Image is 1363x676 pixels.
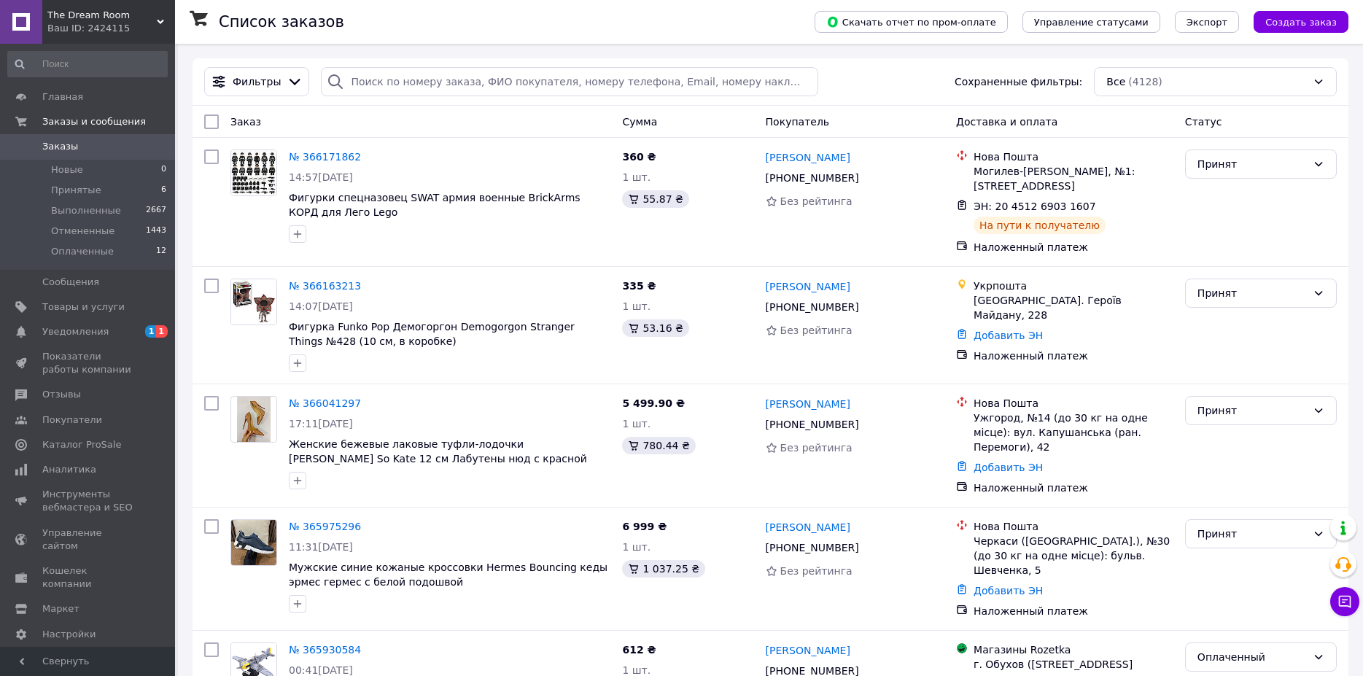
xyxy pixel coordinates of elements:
[766,643,850,658] a: [PERSON_NAME]
[42,488,135,514] span: Инструменты вебмастера и SEO
[321,67,818,96] input: Поиск по номеру заказа, ФИО покупателя, номеру телефона, Email, номеру накладной
[1197,156,1307,172] div: Принят
[42,463,96,476] span: Аналитика
[51,204,121,217] span: Выполненные
[42,90,83,104] span: Главная
[47,22,175,35] div: Ваш ID: 2424115
[974,604,1173,618] div: Наложенный платеж
[974,240,1173,255] div: Наложенный платеж
[289,192,580,218] a: Фигурки спецназовец SWAT армия военные BrickArms КОРД для Лего Lego
[1034,17,1149,28] span: Управление статусами
[51,225,114,238] span: Отмененные
[1197,649,1307,665] div: Оплаченный
[622,418,651,430] span: 1 шт.
[146,204,166,217] span: 2667
[622,280,656,292] span: 335 ₴
[289,321,575,347] a: Фигурка Funko Pop Демогоргон Demogorgon Stranger Things №428 (10 см, в коробке)
[763,537,862,558] div: [PHONE_NUMBER]
[622,541,651,553] span: 1 шт.
[622,560,705,578] div: 1 037.25 ₴
[622,664,651,676] span: 1 шт.
[42,438,121,451] span: Каталог ProSale
[7,51,168,77] input: Поиск
[289,438,587,479] span: Женские бежевые лаковые туфли-лодочки [PERSON_NAME] So Kate 12 см Лабутены нюд с красной подошвой 38
[289,418,353,430] span: 17:11[DATE]
[826,15,996,28] span: Скачать отчет по пром-оплате
[289,644,361,656] a: № 365930584
[763,168,862,188] div: [PHONE_NUMBER]
[1197,285,1307,301] div: Принят
[763,297,862,317] div: [PHONE_NUMBER]
[766,150,850,165] a: [PERSON_NAME]
[622,151,656,163] span: 360 ₴
[974,293,1173,322] div: [GEOGRAPHIC_DATA]. Героїв Майдану, 228
[1265,17,1337,28] span: Создать заказ
[974,201,1096,212] span: ЭН: 20 4512 6903 1607
[47,9,157,22] span: The Dream Room
[230,396,277,443] a: Фото товару
[42,628,96,641] span: Настройки
[974,462,1043,473] a: Добавить ЭН
[622,190,688,208] div: 55.87 ₴
[231,150,276,195] img: Фото товару
[42,115,146,128] span: Заказы и сообщения
[161,163,166,176] span: 0
[1185,116,1222,128] span: Статус
[230,519,277,566] a: Фото товару
[974,279,1173,293] div: Укрпошта
[956,116,1057,128] span: Доставка и оплата
[974,411,1173,454] div: Ужгород, №14 (до 30 кг на одне місце): вул. Капушанська (ран. Перемоги), 42
[780,442,853,454] span: Без рейтинга
[145,325,157,338] span: 1
[42,350,135,376] span: Показатели работы компании
[219,13,344,31] h1: Список заказов
[156,245,166,258] span: 12
[974,396,1173,411] div: Нова Пошта
[780,325,853,336] span: Без рейтинга
[622,644,656,656] span: 612 ₴
[146,225,166,238] span: 1443
[1128,76,1162,88] span: (4128)
[1239,15,1348,27] a: Создать заказ
[42,140,78,153] span: Заказы
[42,602,79,615] span: Маркет
[1197,526,1307,542] div: Принят
[289,280,361,292] a: № 366163213
[42,325,109,338] span: Уведомления
[974,330,1043,341] a: Добавить ЭН
[289,171,353,183] span: 14:57[DATE]
[161,184,166,197] span: 6
[289,562,607,588] a: Мужские синие кожаные кроссовки Hermes Bouncing кеды эрмес гермес с белой подошвой
[766,520,850,535] a: [PERSON_NAME]
[1187,17,1227,28] span: Экспорт
[974,164,1173,193] div: Могилев-[PERSON_NAME], №1: [STREET_ADDRESS]
[289,300,353,312] span: 14:07[DATE]
[230,149,277,196] a: Фото товару
[289,541,353,553] span: 11:31[DATE]
[42,413,102,427] span: Покупатели
[289,397,361,409] a: № 366041297
[1254,11,1348,33] button: Создать заказ
[42,527,135,553] span: Управление сайтом
[780,565,853,577] span: Без рейтинга
[763,414,862,435] div: [PHONE_NUMBER]
[766,116,830,128] span: Покупатель
[230,279,277,325] a: Фото товару
[622,300,651,312] span: 1 шт.
[974,481,1173,495] div: Наложенный платеж
[1022,11,1160,33] button: Управление статусами
[974,642,1173,657] div: Магазины Rozetka
[622,116,657,128] span: Сумма
[42,388,81,401] span: Отзывы
[974,534,1173,578] div: Черкаси ([GEOGRAPHIC_DATA].), №30 (до 30 кг на одне місце): бульв. Шевченка, 5
[51,184,101,197] span: Принятые
[289,521,361,532] a: № 365975296
[766,397,850,411] a: [PERSON_NAME]
[974,519,1173,534] div: Нова Пошта
[231,520,276,565] img: Фото товару
[231,279,276,325] img: Фото товару
[1330,587,1359,616] button: Чат с покупателем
